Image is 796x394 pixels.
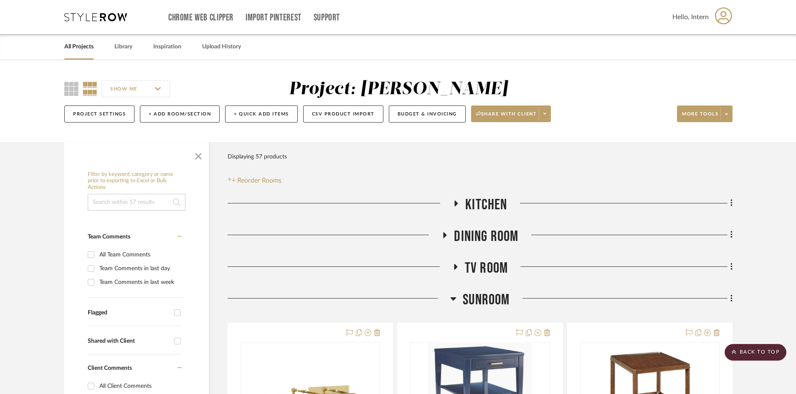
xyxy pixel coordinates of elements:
[153,41,181,53] a: Inspiration
[237,176,281,186] span: Reorder Rooms
[463,291,510,309] span: SUNROOM
[454,228,518,246] span: Dining Room
[64,105,134,123] button: Project Settings
[114,41,132,53] a: Library
[88,309,170,316] div: Flagged
[88,338,170,345] div: Shared with Client
[88,234,130,240] span: Team Comments
[303,105,383,123] button: CSV Product Import
[677,105,733,122] button: More tools
[465,259,508,277] span: TV ROOM
[314,14,340,21] a: Support
[228,148,287,165] div: Displaying 57 products
[471,105,551,122] button: Share with client
[99,379,180,393] div: All Client Comments
[88,365,132,371] span: Client Comments
[190,146,207,163] button: Close
[225,105,298,123] button: + Quick Add Items
[672,12,709,22] span: Hello, Intern
[476,111,537,123] span: Share with client
[682,111,718,123] span: More tools
[228,176,281,186] button: Reorder Rooms
[99,262,180,275] div: Team Comments in last day
[140,105,220,123] button: + Add Room/Section
[64,41,94,53] a: All Projects
[389,105,466,123] button: Budget & Invoicing
[99,248,180,261] div: All Team Comments
[465,196,507,214] span: Kitchen
[289,80,508,98] div: Project: [PERSON_NAME]
[99,276,180,289] div: Team Comments in last week
[168,14,233,21] a: Chrome Web Clipper
[88,171,185,191] h6: Filter by keyword, category or name prior to exporting to Excel or Bulk Actions
[88,194,185,211] input: Search within 57 results
[202,41,241,53] a: Upload History
[246,14,302,21] a: Import Pinterest
[725,344,786,361] scroll-to-top-button: BACK TO TOP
